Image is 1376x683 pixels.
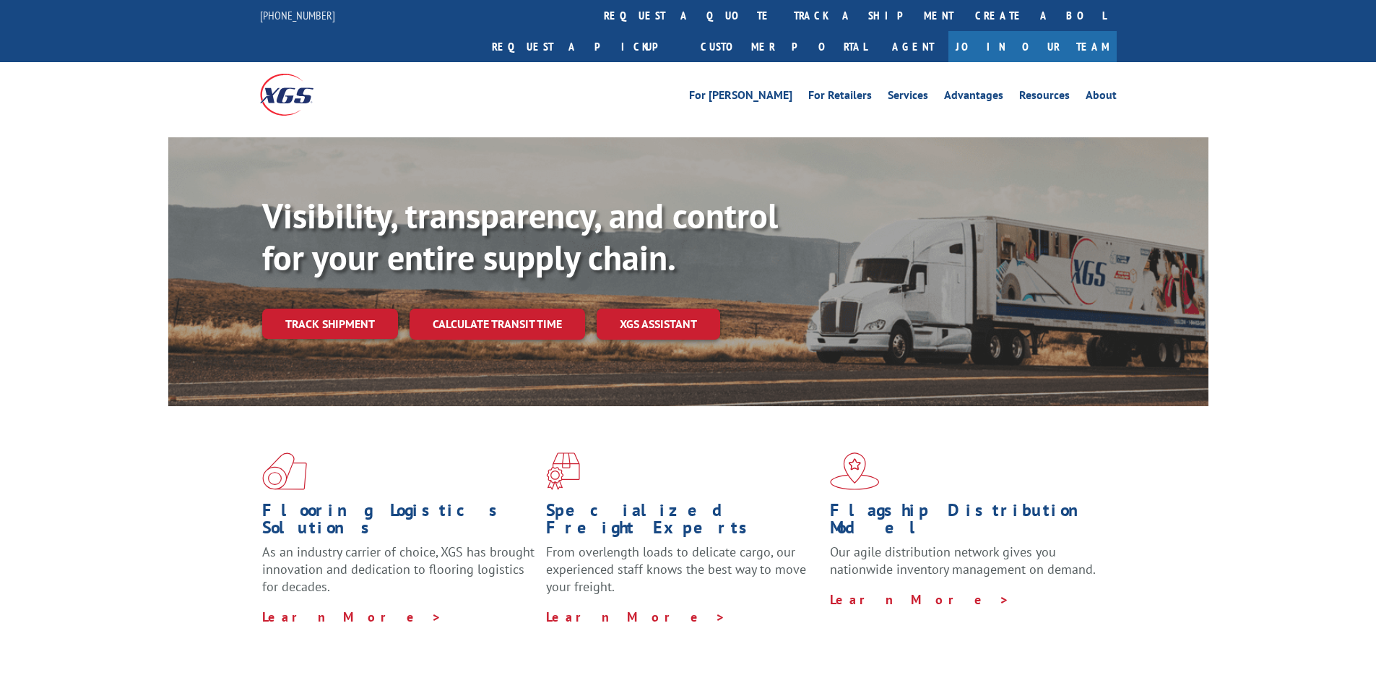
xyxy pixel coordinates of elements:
img: xgs-icon-focused-on-flooring-red [546,452,580,490]
a: For Retailers [808,90,872,106]
p: From overlength loads to delicate cargo, our experienced staff knows the best way to move your fr... [546,544,819,608]
span: Our agile distribution network gives you nationwide inventory management on demand. [830,544,1096,577]
a: Customer Portal [690,31,878,62]
a: Agent [878,31,948,62]
a: Advantages [944,90,1003,106]
a: Join Our Team [948,31,1117,62]
b: Visibility, transparency, and control for your entire supply chain. [262,193,778,280]
a: Track shipment [262,309,398,339]
a: Learn More > [262,609,442,625]
a: Request a pickup [481,31,690,62]
img: xgs-icon-total-supply-chain-intelligence-red [262,452,307,490]
img: xgs-icon-flagship-distribution-model-red [830,452,880,490]
h1: Flooring Logistics Solutions [262,502,535,544]
span: As an industry carrier of choice, XGS has brought innovation and dedication to flooring logistics... [262,544,535,595]
a: Resources [1019,90,1070,106]
h1: Specialized Freight Experts [546,502,819,544]
h1: Flagship Distribution Model [830,502,1103,544]
a: XGS ASSISTANT [597,309,720,340]
a: Services [888,90,928,106]
a: Learn More > [546,609,726,625]
a: Calculate transit time [410,309,585,340]
a: Learn More > [830,591,1010,608]
a: About [1086,90,1117,106]
a: [PHONE_NUMBER] [260,8,335,22]
a: For [PERSON_NAME] [689,90,792,106]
